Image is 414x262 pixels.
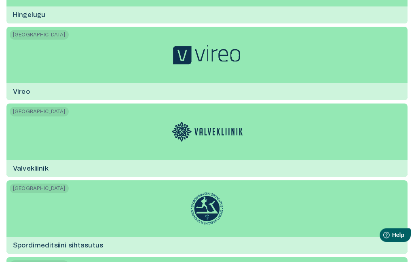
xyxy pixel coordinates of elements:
[6,104,408,177] a: [GEOGRAPHIC_DATA]Valvekliinik logoValvekliinik
[10,30,69,40] span: [GEOGRAPHIC_DATA]
[6,181,408,254] a: [GEOGRAPHIC_DATA]Spordimeditsiini sihtasutus logoSpordimeditsiini sihtasutus
[351,225,414,248] iframe: Help widget launcher
[172,44,243,67] img: Vireo logo
[172,122,243,142] img: Valvekliinik logo
[6,4,52,26] h6: Hingelugu
[10,184,69,194] span: [GEOGRAPHIC_DATA]
[6,158,55,180] h6: Valvekliinik
[10,107,69,117] span: [GEOGRAPHIC_DATA]
[6,27,408,101] a: [GEOGRAPHIC_DATA]Vireo logoVireo
[6,81,36,103] h6: Vireo
[6,235,110,257] h6: Spordimeditsiini sihtasutus
[191,193,223,225] img: Spordimeditsiini sihtasutus logo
